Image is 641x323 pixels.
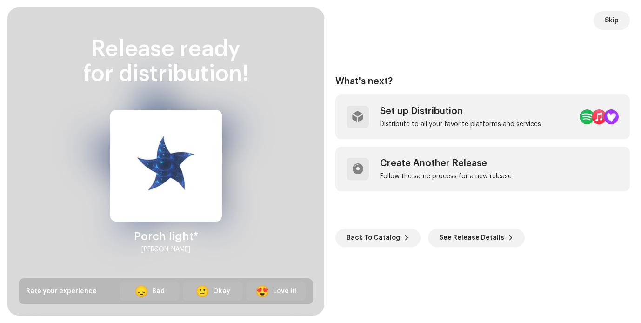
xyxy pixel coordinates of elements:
div: What's next? [335,76,630,87]
div: Love it! [273,287,297,296]
div: Follow the same process for a new release [380,173,512,180]
img: 40c5a028-6262-4563-bf90-a615c7e79925 [110,110,222,222]
div: Bad [152,287,165,296]
button: Back To Catalog [335,229,421,247]
re-a-post-create-item: Create Another Release [335,147,630,191]
div: Porch light* [134,229,198,244]
div: 🙂 [195,286,209,297]
button: See Release Details [428,229,525,247]
div: Set up Distribution [380,106,541,117]
div: 😞 [134,286,148,297]
button: Skip [594,11,630,30]
span: Back To Catalog [347,229,400,247]
div: [PERSON_NAME] [141,244,190,255]
div: 😍 [255,286,269,297]
span: Skip [605,11,619,30]
span: Rate your experience [26,288,97,295]
div: Distribute to all your favorite platforms and services [380,121,541,128]
div: Create Another Release [380,158,512,169]
div: Okay [213,287,230,296]
div: Release ready for distribution! [19,37,313,87]
span: See Release Details [439,229,504,247]
re-a-post-create-item: Set up Distribution [335,94,630,139]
